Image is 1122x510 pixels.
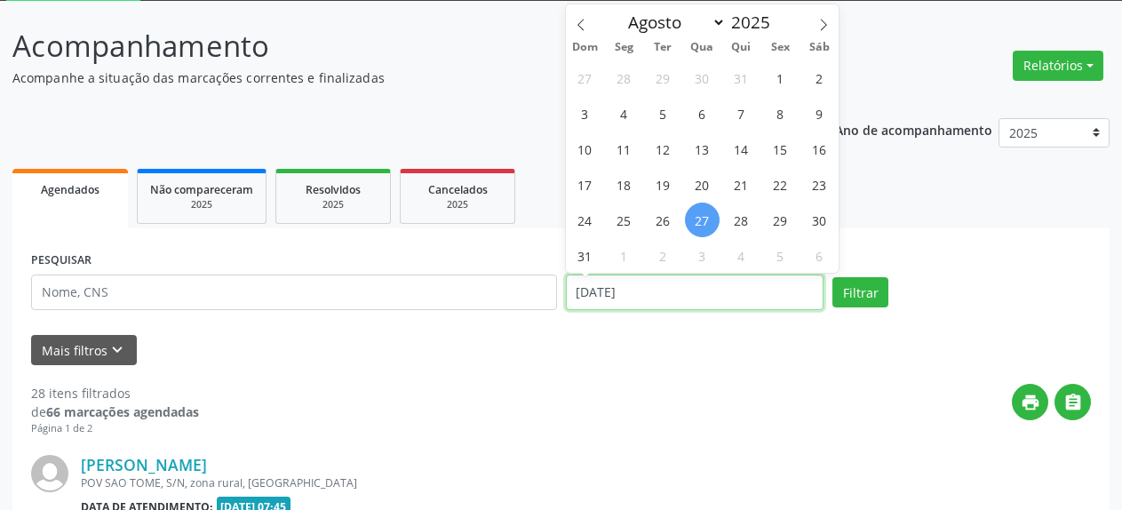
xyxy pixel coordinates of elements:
[1013,51,1103,81] button: Relatórios
[31,275,557,310] input: Nome, CNS
[685,203,720,237] span: Agosto 27, 2025
[763,96,798,131] span: Agosto 8, 2025
[568,167,602,202] span: Agosto 17, 2025
[802,167,837,202] span: Agosto 23, 2025
[763,131,798,166] span: Agosto 15, 2025
[724,238,759,273] span: Setembro 4, 2025
[643,42,682,53] span: Ter
[31,247,92,275] label: PESQUISAR
[802,96,837,131] span: Agosto 9, 2025
[607,167,641,202] span: Agosto 18, 2025
[685,131,720,166] span: Agosto 13, 2025
[568,60,602,95] span: Julho 27, 2025
[41,182,99,197] span: Agendados
[802,238,837,273] span: Setembro 6, 2025
[31,402,199,421] div: de
[763,203,798,237] span: Agosto 29, 2025
[721,42,760,53] span: Qui
[607,96,641,131] span: Agosto 4, 2025
[724,60,759,95] span: Julho 31, 2025
[685,96,720,131] span: Agosto 6, 2025
[646,203,680,237] span: Agosto 26, 2025
[802,60,837,95] span: Agosto 2, 2025
[835,118,992,140] p: Ano de acompanhamento
[646,60,680,95] span: Julho 29, 2025
[607,131,641,166] span: Agosto 11, 2025
[46,403,199,420] strong: 66 marcações agendadas
[566,275,824,310] input: Selecione um intervalo
[107,340,127,360] i: keyboard_arrow_down
[31,335,137,366] button: Mais filtroskeyboard_arrow_down
[763,60,798,95] span: Agosto 1, 2025
[12,68,781,87] p: Acompanhe a situação das marcações correntes e finalizadas
[685,238,720,273] span: Setembro 3, 2025
[81,475,824,490] div: POV SAO TOME, S/N, zona rural, [GEOGRAPHIC_DATA]
[31,384,199,402] div: 28 itens filtrados
[12,24,781,68] p: Acompanhamento
[620,10,727,35] select: Month
[604,42,643,53] span: Seg
[568,131,602,166] span: Agosto 10, 2025
[428,182,488,197] span: Cancelados
[763,238,798,273] span: Setembro 5, 2025
[802,203,837,237] span: Agosto 30, 2025
[1063,393,1083,412] i: 
[1021,393,1040,412] i: print
[646,96,680,131] span: Agosto 5, 2025
[724,203,759,237] span: Agosto 28, 2025
[289,198,378,211] div: 2025
[802,131,837,166] span: Agosto 16, 2025
[646,167,680,202] span: Agosto 19, 2025
[682,42,721,53] span: Qua
[306,182,361,197] span: Resolvidos
[760,42,800,53] span: Sex
[763,167,798,202] span: Agosto 22, 2025
[685,167,720,202] span: Agosto 20, 2025
[800,42,839,53] span: Sáb
[31,421,199,436] div: Página 1 de 2
[646,238,680,273] span: Setembro 2, 2025
[1012,384,1048,420] button: print
[568,203,602,237] span: Agosto 24, 2025
[724,96,759,131] span: Agosto 7, 2025
[685,60,720,95] span: Julho 30, 2025
[150,182,253,197] span: Não compareceram
[413,198,502,211] div: 2025
[1054,384,1091,420] button: 
[566,42,605,53] span: Dom
[607,60,641,95] span: Julho 28, 2025
[607,238,641,273] span: Setembro 1, 2025
[646,131,680,166] span: Agosto 12, 2025
[724,131,759,166] span: Agosto 14, 2025
[607,203,641,237] span: Agosto 25, 2025
[568,238,602,273] span: Agosto 31, 2025
[726,11,784,34] input: Year
[832,277,888,307] button: Filtrar
[150,198,253,211] div: 2025
[724,167,759,202] span: Agosto 21, 2025
[568,96,602,131] span: Agosto 3, 2025
[81,455,207,474] a: [PERSON_NAME]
